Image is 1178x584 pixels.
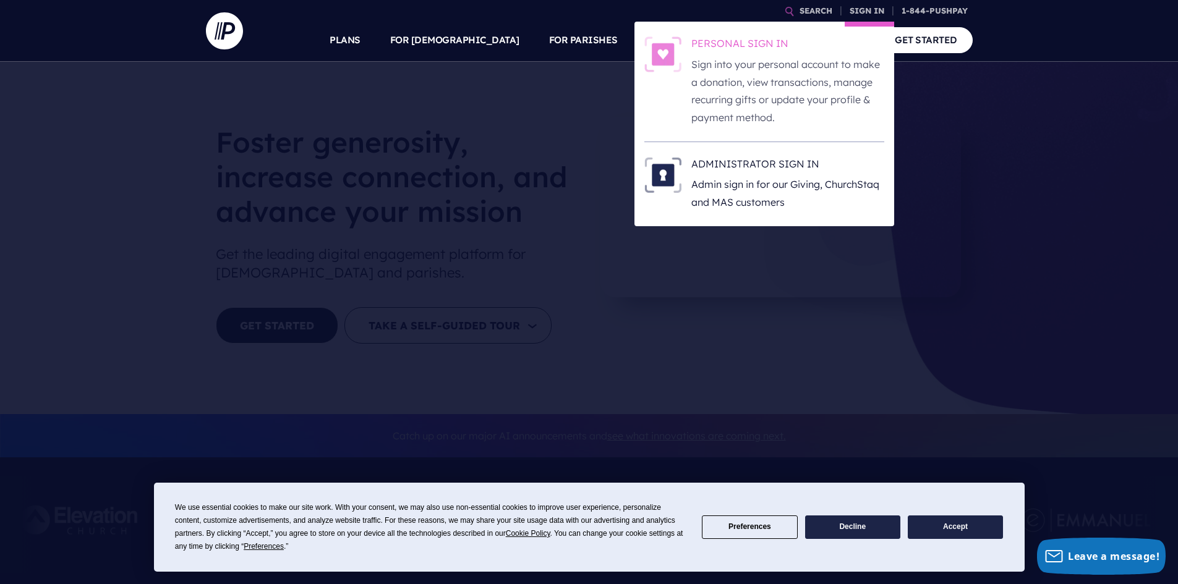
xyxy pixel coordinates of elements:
img: PERSONAL SIGN IN - Illustration [644,36,681,72]
div: We use essential cookies to make our site work. With your consent, we may also use non-essential ... [175,501,687,553]
a: GET STARTED [879,27,973,53]
button: Accept [908,515,1003,540]
span: Leave a message! [1068,549,1159,563]
a: EXPLORE [732,19,775,62]
a: FOR [DEMOGRAPHIC_DATA] [390,19,519,62]
h6: PERSONAL SIGN IN [691,36,884,55]
span: Cookie Policy [506,529,550,538]
h6: ADMINISTRATOR SIGN IN [691,157,884,176]
a: SOLUTIONS [647,19,702,62]
div: Cookie Consent Prompt [154,483,1025,572]
button: Preferences [702,515,797,540]
img: ADMINISTRATOR SIGN IN - Illustration [644,157,681,193]
button: Decline [805,515,900,540]
button: Leave a message! [1037,538,1166,575]
a: COMPANY [805,19,850,62]
a: PERSONAL SIGN IN - Illustration PERSONAL SIGN IN Sign into your personal account to make a donati... [644,36,884,127]
a: FOR PARISHES [549,19,618,62]
p: Admin sign in for our Giving, ChurchStaq and MAS customers [691,176,884,211]
p: Sign into your personal account to make a donation, view transactions, manage recurring gifts or ... [691,56,884,127]
a: PLANS [330,19,361,62]
a: ADMINISTRATOR SIGN IN - Illustration ADMINISTRATOR SIGN IN Admin sign in for our Giving, ChurchSt... [644,157,884,211]
span: Preferences [244,542,284,551]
